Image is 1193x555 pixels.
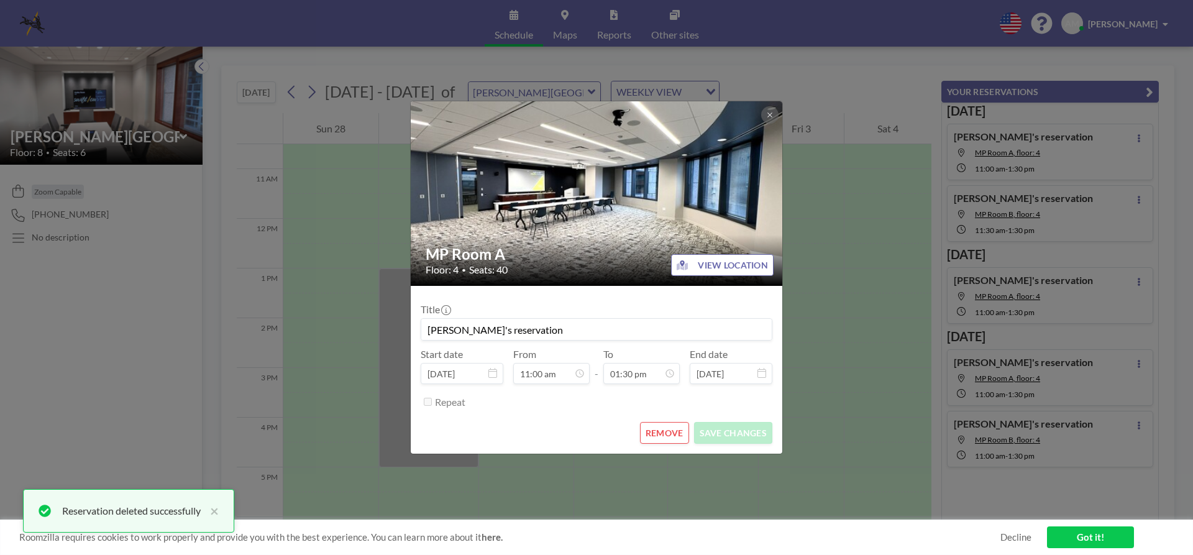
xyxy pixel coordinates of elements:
span: - [595,352,598,380]
label: To [603,348,613,360]
label: Start date [421,348,463,360]
label: End date [690,348,728,360]
button: VIEW LOCATION [671,254,774,276]
button: SAVE CHANGES [694,422,772,444]
a: here. [482,531,503,543]
span: Floor: 4 [426,264,459,276]
span: Seats: 40 [469,264,508,276]
span: Roomzilla requires cookies to work properly and provide you with the best experience. You can lea... [19,531,1000,543]
h2: MP Room A [426,245,769,264]
a: Decline [1000,531,1031,543]
button: REMOVE [640,422,689,444]
label: Title [421,303,450,316]
a: Got it! [1047,526,1134,548]
label: Repeat [435,396,465,408]
input: (No title) [421,319,772,340]
img: 537.JPEG [411,53,784,333]
label: From [513,348,536,360]
span: • [462,265,466,275]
